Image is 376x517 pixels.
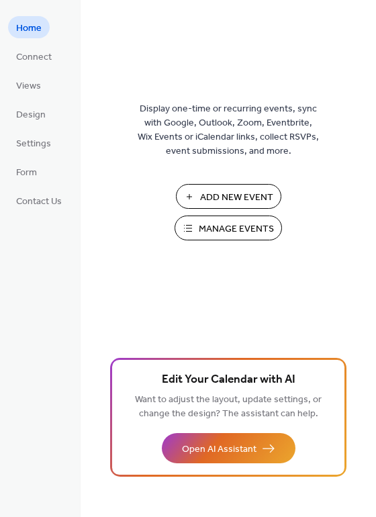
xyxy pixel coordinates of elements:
span: Display one-time or recurring events, sync with Google, Outlook, Zoom, Eventbrite, Wix Events or ... [138,102,319,158]
a: Views [8,74,49,96]
button: Add New Event [176,184,281,209]
span: Open AI Assistant [182,442,256,457]
span: Add New Event [200,191,273,205]
span: Want to adjust the layout, update settings, or change the design? The assistant can help. [135,391,322,423]
span: Home [16,21,42,36]
a: Form [8,160,45,183]
span: Form [16,166,37,180]
span: Connect [16,50,52,64]
button: Open AI Assistant [162,433,295,463]
button: Manage Events [175,216,282,240]
span: Views [16,79,41,93]
span: Design [16,108,46,122]
a: Home [8,16,50,38]
span: Edit Your Calendar with AI [162,371,295,389]
span: Settings [16,137,51,151]
a: Settings [8,132,59,154]
a: Connect [8,45,60,67]
a: Contact Us [8,189,70,211]
a: Design [8,103,54,125]
span: Manage Events [199,222,274,236]
span: Contact Us [16,195,62,209]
